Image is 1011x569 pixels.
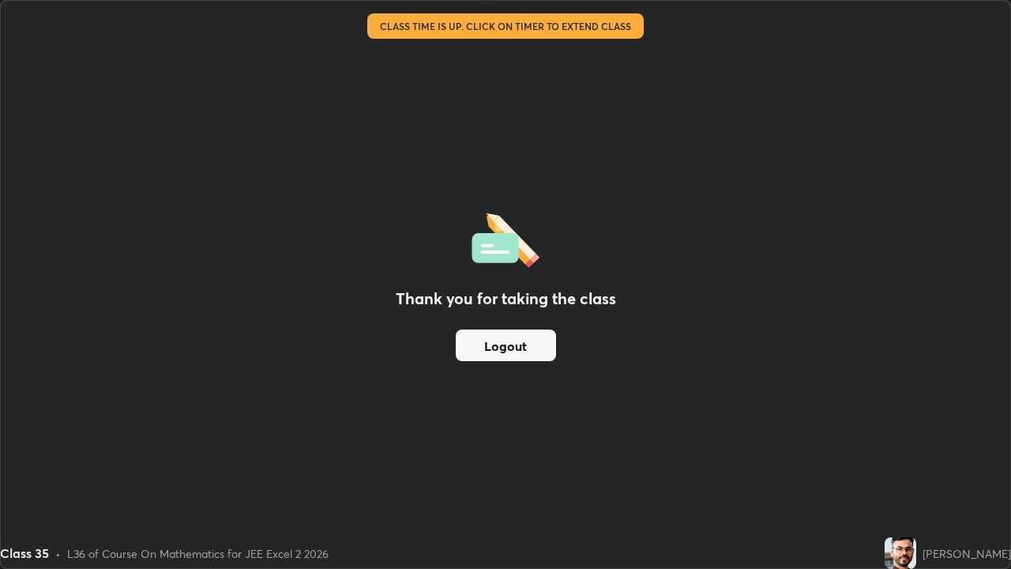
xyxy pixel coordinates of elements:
img: offlineFeedback.1438e8b3.svg [472,208,539,268]
div: • [55,545,61,562]
button: Logout [456,330,556,361]
h2: Thank you for taking the class [396,287,616,311]
div: [PERSON_NAME] [923,545,1011,562]
img: ca0f5e163b6a4e08bc0bbfa0484aee76.jpg [885,537,916,569]
div: L36 of Course On Mathematics for JEE Excel 2 2026 [67,545,329,562]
